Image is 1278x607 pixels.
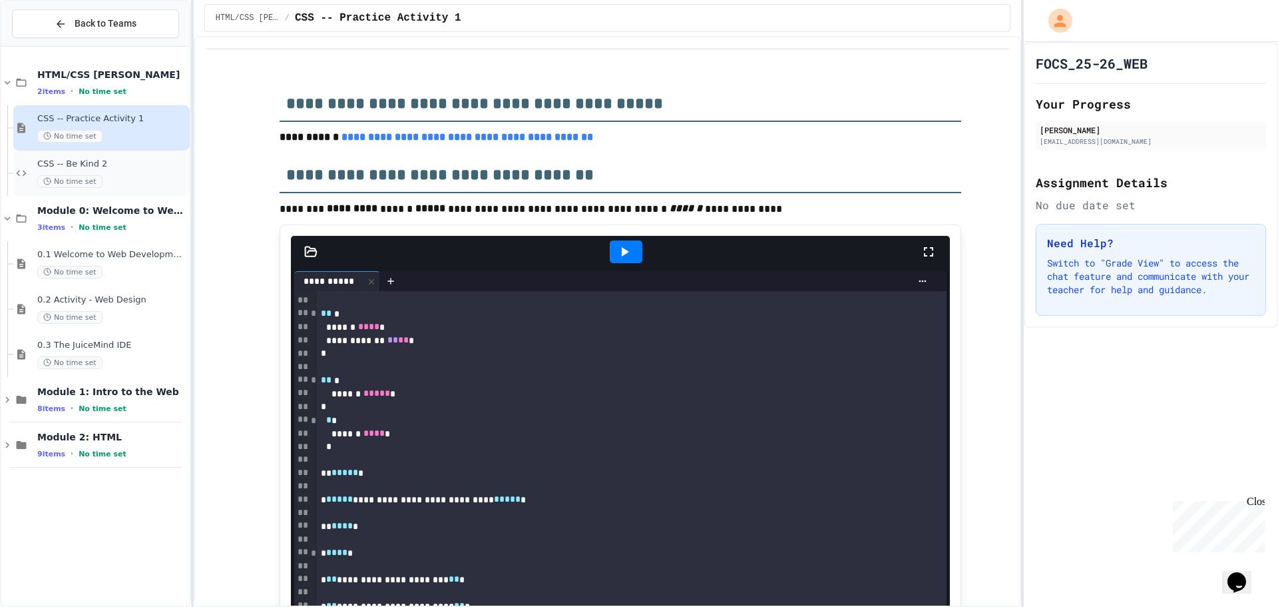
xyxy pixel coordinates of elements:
[285,13,290,23] span: /
[37,159,187,170] span: CSS -- Be Kind 2
[5,5,92,85] div: Chat with us now!Close
[71,403,73,414] span: •
[1047,257,1255,297] p: Switch to "Grade View" to access the chat feature and communicate with your teacher for help and ...
[37,295,187,306] span: 0.2 Activity - Web Design
[37,356,103,369] span: No time set
[37,249,187,261] span: 0.1 Welcome to Web Development
[37,223,65,232] span: 3 items
[37,205,187,217] span: Module 0: Welcome to Web Development
[71,448,73,459] span: •
[37,340,187,351] span: 0.3 The JuiceMind IDE
[79,404,126,413] span: No time set
[37,311,103,324] span: No time set
[1036,173,1266,192] h2: Assignment Details
[37,386,187,398] span: Module 1: Intro to the Web
[295,10,461,26] span: CSS -- Practice Activity 1
[37,404,65,413] span: 8 items
[37,130,103,143] span: No time set
[1036,54,1148,73] h1: FOCS_25-26_WEB
[12,9,179,38] button: Back to Teams
[79,223,126,232] span: No time set
[79,450,126,458] span: No time set
[1036,95,1266,113] h2: Your Progress
[1036,197,1266,213] div: No due date set
[79,87,126,96] span: No time set
[1168,496,1265,552] iframe: chat widget
[1040,124,1262,136] div: [PERSON_NAME]
[1034,5,1076,36] div: My Account
[1222,554,1265,594] iframe: chat widget
[37,69,187,81] span: HTML/CSS [PERSON_NAME]
[37,87,65,96] span: 2 items
[75,17,136,31] span: Back to Teams
[37,113,187,125] span: CSS -- Practice Activity 1
[37,431,187,443] span: Module 2: HTML
[1040,137,1262,147] div: [EMAIL_ADDRESS][DOMAIN_NAME]
[216,13,280,23] span: HTML/CSS Campbell
[37,450,65,458] span: 9 items
[71,222,73,233] span: •
[1047,235,1255,251] h3: Need Help?
[37,266,103,279] span: No time set
[37,175,103,188] span: No time set
[71,86,73,97] span: •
